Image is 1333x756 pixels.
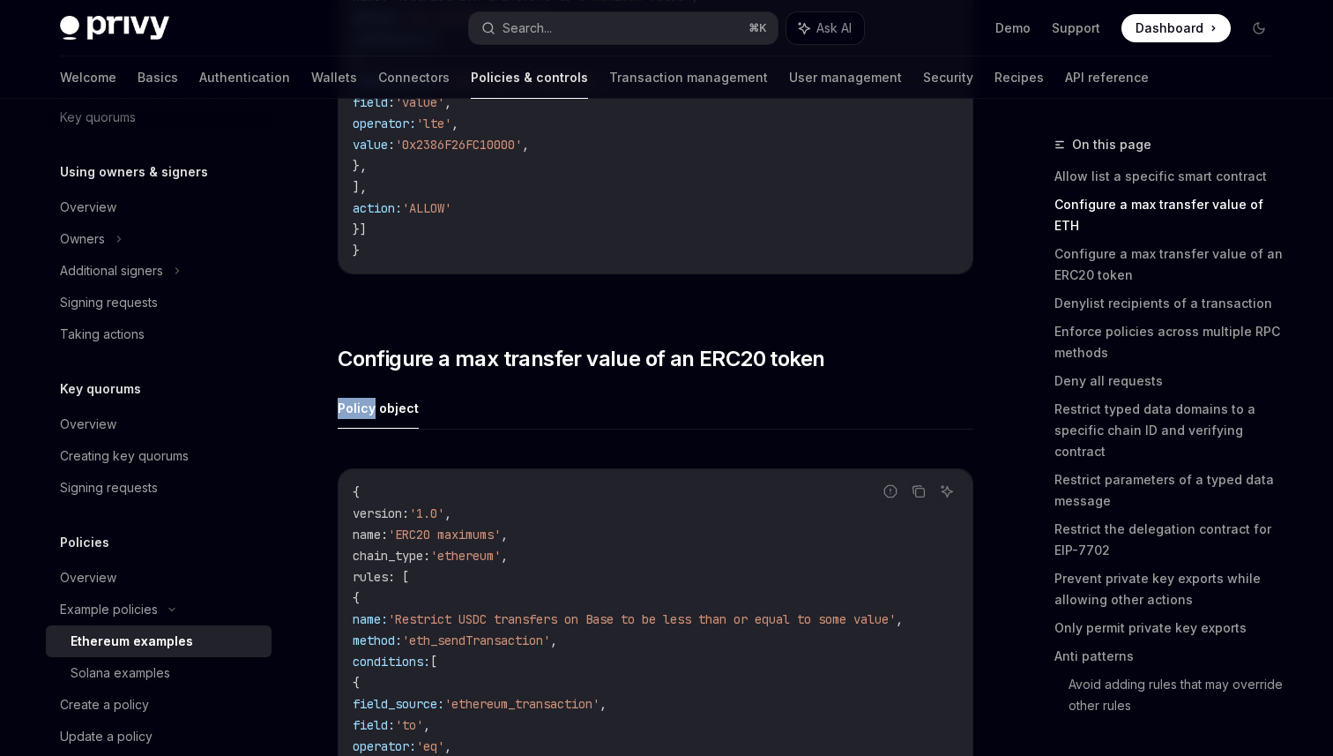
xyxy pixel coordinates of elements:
[60,378,141,400] h5: Key quorums
[907,480,930,503] button: Copy the contents from the code block
[60,532,109,553] h5: Policies
[60,477,158,498] div: Signing requests
[353,200,402,216] span: action:
[444,738,451,754] span: ,
[46,625,272,657] a: Ethereum examples
[60,56,116,99] a: Welcome
[353,137,395,153] span: value:
[353,243,360,258] span: }
[402,200,451,216] span: 'ALLOW'
[353,484,360,500] span: {
[60,694,149,715] div: Create a policy
[353,590,360,606] span: {
[199,56,290,99] a: Authentication
[430,548,501,564] span: 'ethereum'
[60,161,208,183] h5: Using owners & signers
[60,228,105,250] div: Owners
[550,632,557,648] span: ,
[501,527,508,543] span: ,
[46,440,272,472] a: Creating key quorums
[311,56,357,99] a: Wallets
[71,631,193,652] div: Ethereum examples
[353,548,423,564] span: chain_type
[1054,318,1287,367] a: Enforce policies across multiple RPC methods
[786,12,864,44] button: Ask AI
[609,56,768,99] a: Transaction management
[378,56,450,99] a: Connectors
[816,19,852,37] span: Ask AI
[60,292,158,313] div: Signing requests
[1054,642,1287,670] a: Anti patterns
[388,611,896,627] span: 'Restrict USDC transfers on Base to be less than or equal to some value'
[60,445,189,467] div: Creating key quorums
[469,12,778,44] button: Search...⌘K
[451,116,458,131] span: ,
[471,56,588,99] a: Policies & controls
[430,654,437,670] span: [
[416,116,451,131] span: 'lte'
[353,611,388,627] span: name:
[60,260,163,281] div: Additional signers
[353,527,381,543] span: name
[923,56,973,99] a: Security
[1245,14,1273,42] button: Toggle dark mode
[1121,14,1231,42] a: Dashboard
[60,197,116,218] div: Overview
[1054,191,1287,240] a: Configure a max transfer value of ETH
[444,94,451,110] span: ,
[353,696,444,712] span: field_source:
[402,505,409,521] span: :
[395,717,423,733] span: 'to'
[46,318,272,350] a: Taking actions
[388,569,409,585] span: : [
[1054,289,1287,318] a: Denylist recipients of a transaction
[402,632,550,648] span: 'eth_sendTransaction'
[423,717,430,733] span: ,
[353,654,430,670] span: conditions:
[1054,240,1287,289] a: Configure a max transfer value of an ERC20 token
[748,21,767,35] span: ⌘ K
[1054,466,1287,515] a: Restrict parameters of a typed data message
[46,472,272,504] a: Signing requests
[46,191,272,223] a: Overview
[599,696,607,712] span: ,
[1069,670,1287,720] a: Avoid adding rules that may override other rules
[46,287,272,318] a: Signing requests
[501,548,508,564] span: ,
[60,324,145,345] div: Taking actions
[60,726,153,747] div: Update a policy
[338,345,824,373] span: Configure a max transfer value of an ERC20 token
[60,567,116,588] div: Overview
[1054,367,1287,395] a: Deny all requests
[46,562,272,594] a: Overview
[353,738,416,754] span: operator:
[1072,134,1151,155] span: On this page
[1054,395,1287,466] a: Restrict typed data domains to a specific chain ID and verifying contract
[353,94,395,110] span: field:
[138,56,178,99] a: Basics
[353,717,395,733] span: field:
[1136,19,1203,37] span: Dashboard
[338,387,419,429] button: Policy object
[409,505,444,521] span: '1.0'
[381,527,388,543] span: :
[1054,614,1287,642] a: Only permit private key exports
[444,505,451,521] span: ,
[1065,56,1149,99] a: API reference
[994,56,1044,99] a: Recipes
[388,527,501,543] span: 'ERC20 maximums'
[1054,565,1287,614] a: Prevent private key exports while allowing other actions
[353,632,402,648] span: method:
[353,179,367,195] span: ],
[1052,19,1100,37] a: Support
[1054,515,1287,565] a: Restrict the delegation contract for EIP-7702
[444,696,599,712] span: 'ethereum_transaction'
[1054,162,1287,191] a: Allow list a specific smart contract
[46,657,272,689] a: Solana examples
[935,480,958,503] button: Ask AI
[416,738,444,754] span: 'eq'
[60,599,158,620] div: Example policies
[395,94,444,110] span: 'value'
[896,611,903,627] span: ,
[789,56,902,99] a: User management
